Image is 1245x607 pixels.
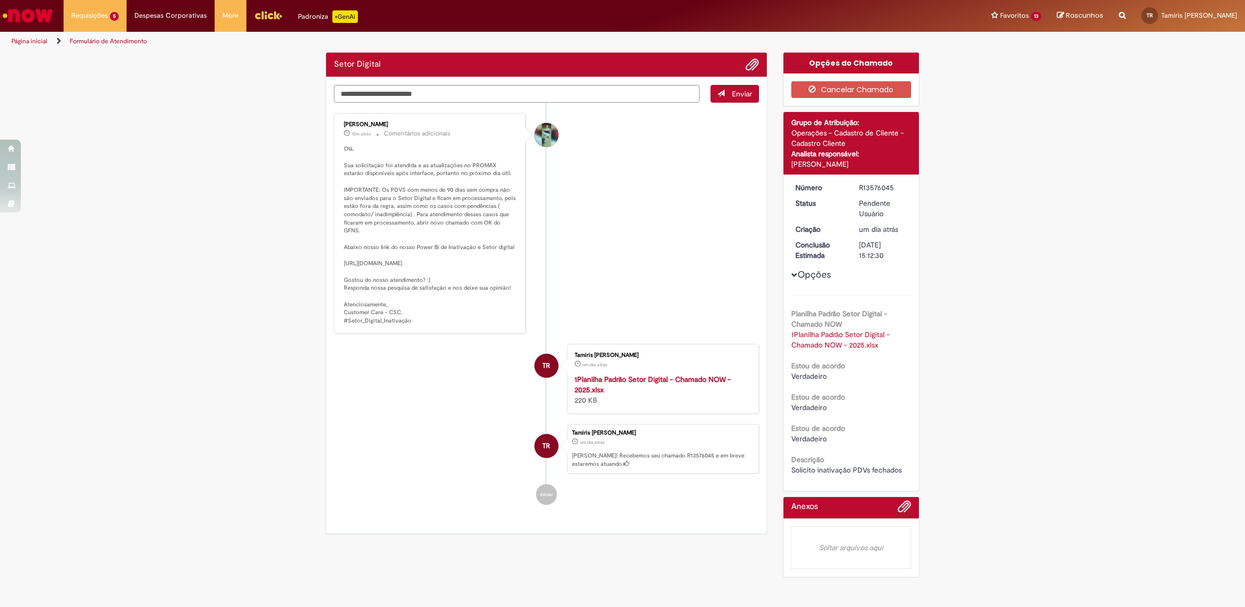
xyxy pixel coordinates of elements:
[344,121,517,128] div: [PERSON_NAME]
[332,10,358,23] p: +GenAi
[534,434,558,458] div: Tamiris Goulart Raymann
[1031,12,1041,21] span: 13
[534,123,558,147] div: Breno Duarte Eleoterio Da Costa
[745,58,759,71] button: Adicionar anexos
[898,500,911,518] button: Adicionar anexos
[859,182,907,193] div: R13576045
[1147,12,1153,19] span: TR
[222,10,239,21] span: More
[791,159,912,169] div: [PERSON_NAME]
[384,129,451,138] small: Comentários adicionais
[788,182,852,193] dt: Número
[1066,10,1103,20] span: Rascunhos
[70,37,147,45] a: Formulário de Atendimento
[791,424,845,433] b: Estou de acordo
[334,103,759,515] ul: Histórico de tíquete
[791,434,827,443] span: Verdadeiro
[791,81,912,98] button: Cancelar Chamado
[791,371,827,381] span: Verdadeiro
[791,455,824,464] b: Descrição
[791,128,912,148] div: Operações - Cadastro de Cliente - Cadastro Cliente
[859,198,907,219] div: Pendente Usuário
[334,60,381,69] h2: Setor Digital Histórico de tíquete
[575,374,748,405] div: 220 KB
[575,352,748,358] div: Tamiris [PERSON_NAME]
[791,403,827,412] span: Verdadeiro
[859,240,907,261] div: [DATE] 15:12:30
[134,10,207,21] span: Despesas Corporativas
[791,465,902,475] span: Solicito inativação PDVs fechados
[791,526,912,569] em: Soltar arquivos aqui
[783,53,919,73] div: Opções do Chamado
[352,131,371,137] span: 15m atrás
[788,224,852,234] dt: Criação
[575,375,731,394] a: 1Planilha Padrão Setor Digital - Chamado NOW - 2025.xlsx
[534,354,558,378] div: Tamiris Goulart Raymann
[254,7,282,23] img: click_logo_yellow_360x200.png
[791,148,912,159] div: Analista responsável:
[582,362,607,368] span: um dia atrás
[859,224,907,234] div: 29/09/2025 11:12:27
[580,439,605,445] time: 29/09/2025 11:12:27
[1,5,55,26] img: ServiceNow
[344,145,517,325] p: Olá, Sua solicitação foi atendida e as atualizações no PROMAX estarão disponíveis após interface,...
[732,89,752,98] span: Enviar
[791,361,845,370] b: Estou de acordo
[572,430,753,436] div: Tamiris [PERSON_NAME]
[859,225,898,234] time: 29/09/2025 11:12:27
[791,309,887,329] b: Planilha Padrão Setor Digital - Chamado NOW
[1000,10,1029,21] span: Favoritos
[791,117,912,128] div: Grupo de Atribuição:
[8,32,822,51] ul: Trilhas de página
[791,330,892,350] a: Download de 1Planilha Padrão Setor Digital - Chamado NOW - 2025.xlsx
[334,424,759,474] li: Tamiris Goulart Raymann
[334,85,700,103] textarea: Digite sua mensagem aqui...
[791,502,818,512] h2: Anexos
[791,392,845,402] b: Estou de acordo
[11,37,47,45] a: Página inicial
[352,131,371,137] time: 30/09/2025 11:30:40
[110,12,119,21] span: 5
[711,85,759,103] button: Enviar
[582,362,607,368] time: 29/09/2025 11:12:06
[859,225,898,234] span: um dia atrás
[572,452,753,468] p: [PERSON_NAME]! Recebemos seu chamado R13576045 e em breve estaremos atuando.
[1161,11,1237,20] span: Tamiris [PERSON_NAME]
[542,353,550,378] span: TR
[580,439,605,445] span: um dia atrás
[542,433,550,459] span: TR
[71,10,108,21] span: Requisições
[1057,11,1103,21] a: Rascunhos
[788,240,852,261] dt: Conclusão Estimada
[788,198,852,208] dt: Status
[298,10,358,23] div: Padroniza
